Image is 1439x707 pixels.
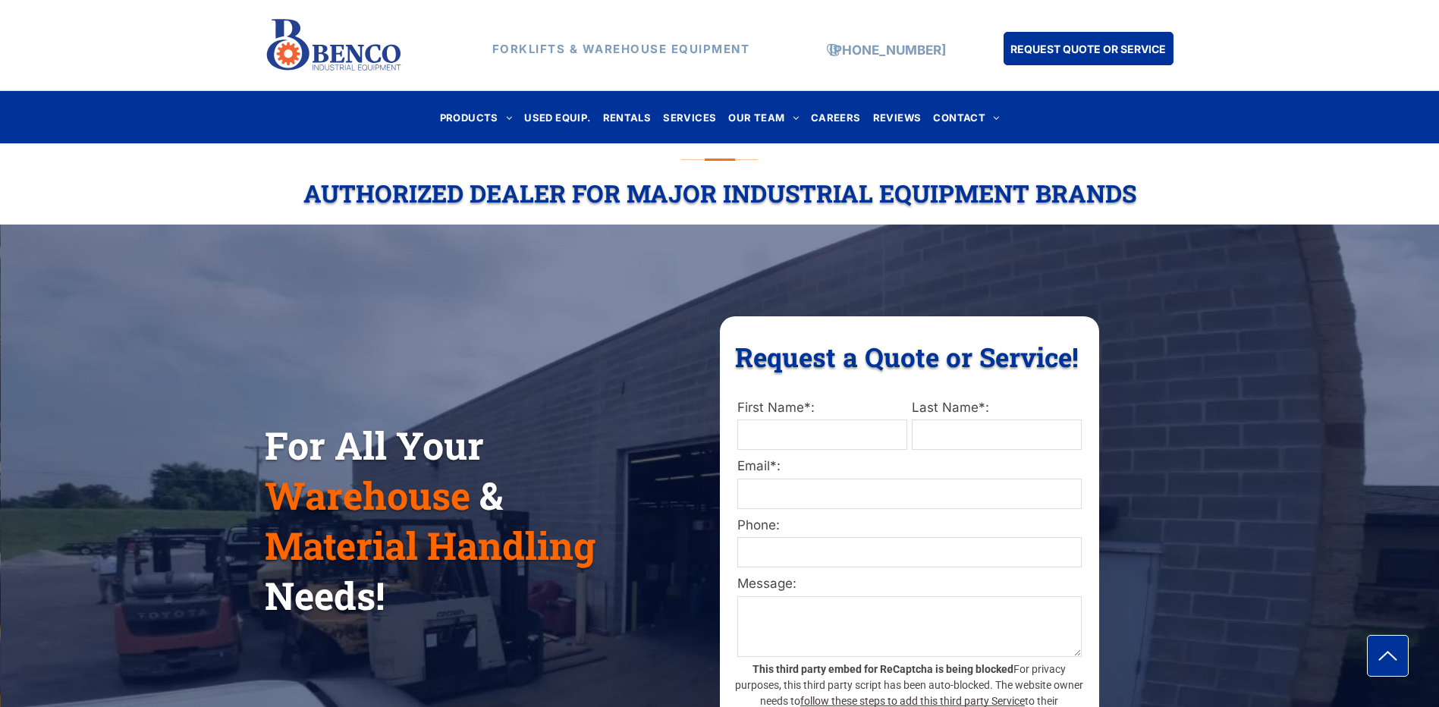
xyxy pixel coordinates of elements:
a: USED EQUIP. [518,107,596,127]
span: Needs! [265,570,385,621]
a: OUR TEAM [722,107,805,127]
a: RENTALS [597,107,658,127]
a: SERVICES [657,107,722,127]
a: [PHONE_NUMBER] [829,42,946,58]
span: Request a Quote or Service! [735,339,1079,374]
a: CONTACT [927,107,1005,127]
a: CAREERS [805,107,867,127]
strong: FORKLIFTS & WAREHOUSE EQUIPMENT [492,42,750,56]
label: Message: [737,574,1082,594]
span: Warehouse [265,470,470,520]
label: Phone: [737,516,1082,536]
span: REQUEST QUOTE OR SERVICE [1010,35,1166,63]
strong: This third party embed for ReCaptcha is being blocked [752,663,1013,675]
span: For All Your [265,420,484,470]
label: First Name*: [737,398,907,418]
span: Material Handling [265,520,595,570]
a: REQUEST QUOTE OR SERVICE [1004,32,1174,65]
label: Email*: [737,457,1082,476]
a: REVIEWS [867,107,928,127]
span: Authorized Dealer For Major Industrial Equipment Brands [303,177,1136,209]
span: & [479,470,503,520]
a: follow these steps to add this third party Service [800,695,1025,707]
a: PRODUCTS [434,107,519,127]
label: Last Name*: [912,398,1082,418]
